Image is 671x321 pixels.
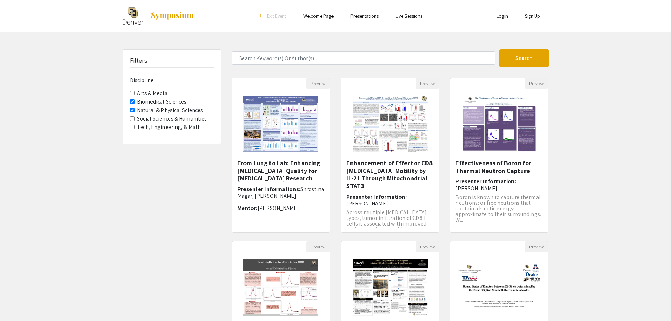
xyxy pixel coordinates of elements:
[137,106,203,115] label: Natural & Physical Sciences
[123,7,143,25] img: The 2025 Research and Creative Activities Symposium (RaCAS)
[346,200,388,207] span: [PERSON_NAME]
[137,89,167,98] label: Arts & Media
[137,123,201,131] label: Tech, Engineering, & Math
[396,13,422,19] a: Live Sessions
[232,78,330,233] div: Open Presentation <p>From Lung to Lab: Enhancing Sputum Quality for Rheumatoid Arthritis Research...
[455,89,544,159] img: <p>Effectiveness of Boron for Thermal Neutron Capture</p>
[232,51,495,65] input: Search Keyword(s) Or Author(s)
[525,13,540,19] a: Sign Up
[259,14,263,18] div: arrow_back_ios
[130,57,148,64] h5: Filters
[5,289,30,316] iframe: Chat
[497,13,508,19] a: Login
[130,77,214,84] h6: Discipline
[416,241,439,252] button: Preview
[455,195,543,223] p: Boron is known to capture thermal neutrons; or free neutrons that contain a kinetic energy approx...
[123,7,194,25] a: The 2025 Research and Creative Activities Symposium (RaCAS)
[525,241,548,252] button: Preview
[267,13,286,19] span: Exit Event
[303,13,334,19] a: Welcome Page
[341,78,439,233] div: Open Presentation <p>Enhancement of Effector CD8 T Cell Motility by IL-21 Through Mitochondrial S...
[346,159,434,190] h5: Enhancement of Effector CD8 [MEDICAL_DATA] Motility by IL-21 Through Mitochondrial STAT3
[150,12,194,20] img: Symposium by ForagerOne
[450,78,548,233] div: Open Presentation <p>Effectiveness of Boron for Thermal Neutron Capture</p>
[137,98,187,106] label: Biomedical Sciences
[455,178,543,191] h6: Presenter Information:
[346,193,434,207] h6: Presenter Information:
[237,185,324,199] span: Shrostina Magar, [PERSON_NAME]
[346,89,435,159] img: <p>Enhancement of Effector CD8 T Cell Motility by IL-21 Through Mitochondrial STAT3</p>
[306,78,330,89] button: Preview
[237,186,325,199] h6: Presenter Informations:
[237,204,258,212] span: Mentor:
[306,241,330,252] button: Preview
[499,49,549,67] button: Search
[236,89,325,159] img: <p>From Lung to Lab: Enhancing Sputum Quality for Rheumatoid Arthritis Research​<span style="colo...
[455,159,543,174] h5: Effectiveness of Boron for Thermal Neutron Capture
[416,78,439,89] button: Preview
[350,13,379,19] a: Presentations
[455,185,497,192] span: [PERSON_NAME]
[525,78,548,89] button: Preview
[346,210,434,232] p: Across multiple [MEDICAL_DATA] types, tumor infiltration of CD8 T cells is associated with improv...
[237,159,325,182] h5: From Lung to Lab: Enhancing [MEDICAL_DATA] Quality for [MEDICAL_DATA] Research​​
[257,204,299,212] span: [PERSON_NAME]
[137,115,207,123] label: Social Sciences & Humanities
[450,257,548,318] img: <p>Bound States of Krypton between 22-32 eV determined by the Dirac B-Spline Atomic R-Matrix suit...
